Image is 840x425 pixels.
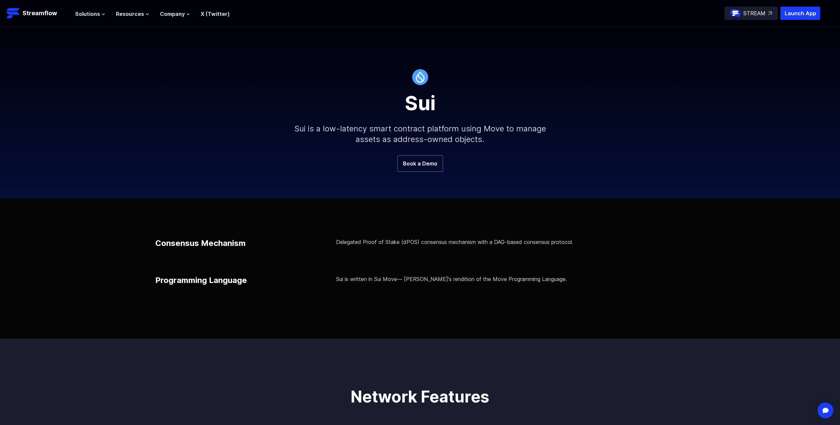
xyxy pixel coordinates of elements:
[23,9,57,18] p: Streamflow
[116,10,149,18] button: Resources
[155,275,247,286] p: Programming Language
[336,275,685,283] p: Sui is written in Sui Move— [PERSON_NAME]'s rendition of the Move Programming Language.
[743,9,766,17] p: STREAM
[7,7,69,20] a: Streamflow
[397,155,443,172] a: Book a Demo
[160,10,185,18] span: Company
[155,238,246,249] p: Consensus Mechanism
[75,10,105,18] button: Solutions
[160,10,190,18] button: Company
[780,7,820,20] button: Launch App
[768,11,772,15] img: top-right-arrow.svg
[730,8,741,19] img: streamflow-logo-circle.png
[336,238,685,246] p: Delegated Proof of Stake (dPOS) consensus mechanism with a DAG-based consensus protocol.
[75,10,100,18] span: Solutions
[261,85,579,113] h1: Sui
[7,7,20,20] img: Streamflow Logo
[817,402,833,418] div: Open Intercom Messenger
[201,11,230,17] a: X (Twitter)
[724,7,778,20] a: STREAM
[272,389,568,405] p: Network Features
[278,113,563,155] p: Sui is a low-latency smart contract platform using Move to manage assets as address-owned objects.
[116,10,144,18] span: Resources
[412,69,428,85] img: Sui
